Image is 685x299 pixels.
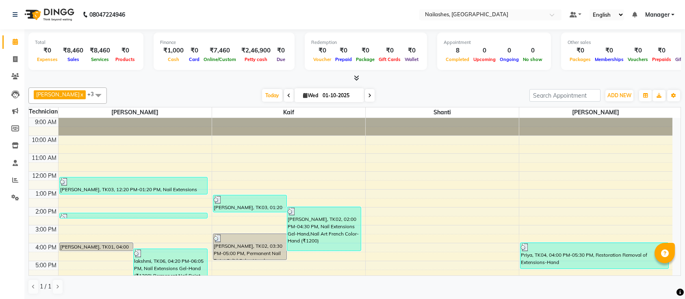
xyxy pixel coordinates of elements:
div: ₹1,000 [160,46,187,55]
div: 1:00 PM [34,190,58,198]
div: ₹0 [311,46,333,55]
div: 0 [498,46,521,55]
div: 9:00 AM [33,118,58,127]
div: ₹8,460 [60,46,87,55]
div: 11:00 AM [30,154,58,162]
div: ₹7,460 [202,46,238,55]
input: Search Appointment [529,89,600,102]
input: 2025-10-01 [320,89,361,102]
div: 3:00 PM [34,225,58,234]
iframe: chat widget [651,266,677,291]
div: ₹8,460 [87,46,113,55]
div: ₹0 [403,46,421,55]
div: 4:00 PM [34,243,58,252]
span: No show [521,57,544,62]
span: Online/Custom [202,57,238,62]
div: 2:00 PM [34,207,58,216]
div: [PERSON_NAME], TK03, 01:20 PM-02:20 PM, Nail Art French Color-Hand (₹1200) [213,195,287,212]
b: 08047224946 [89,3,125,26]
span: Ongoing [498,57,521,62]
span: Package [354,57,377,62]
span: +3 [87,91,100,97]
span: ADD NEW [607,92,631,98]
span: Packages [568,57,593,62]
span: Sales [65,57,81,62]
div: 12:00 PM [30,172,58,180]
span: Wed [301,92,320,98]
div: Total [35,39,137,46]
div: [PERSON_NAME], TK02, 03:30 PM-05:00 PM, Permanent Nail Paint Solid Color-Hand [213,234,287,260]
span: Wallet [403,57,421,62]
div: 10:00 AM [30,136,58,144]
div: 0 [471,46,498,55]
div: 0 [521,46,544,55]
div: ₹0 [593,46,626,55]
img: logo [21,3,76,26]
div: Redemption [311,39,421,46]
span: Today [262,89,282,102]
span: Card [187,57,202,62]
div: [PERSON_NAME], TK03, 12:20 PM-01:20 PM, Nail Extensions Silicon-Hand (₹1100) [60,177,208,194]
div: ₹0 [333,46,354,55]
div: ₹0 [187,46,202,55]
div: [PERSON_NAME], TK03, 02:20 PM-02:35 PM, Free Hand nailart per finger (₹590) [60,213,208,218]
span: Cash [166,57,181,62]
span: Services [89,57,111,62]
div: [PERSON_NAME], TK01, 04:00 PM-04:30 PM, Eyelash Extensions Classic-Both [60,243,133,251]
div: [PERSON_NAME], TK02, 02:00 PM-04:30 PM, Nail Extensions Gel-Hand,Nail Art French Color-Hand (₹1200) [287,207,361,251]
div: ₹0 [377,46,403,55]
div: ₹0 [568,46,593,55]
span: Products [113,57,137,62]
span: Shanti [366,107,519,118]
button: ADD NEW [605,90,633,101]
span: Voucher [311,57,333,62]
div: 5:00 PM [34,261,58,270]
span: Upcoming [471,57,498,62]
div: Finance [160,39,288,46]
span: Kaif [212,107,365,118]
span: Petty cash [243,57,269,62]
div: Technician [29,107,58,116]
span: Memberships [593,57,626,62]
span: Expenses [35,57,60,62]
span: Completed [444,57,471,62]
div: ₹0 [354,46,377,55]
span: Prepaid [333,57,354,62]
span: Manager [645,11,670,19]
div: ₹0 [650,46,673,55]
div: Priya, TK04, 04:00 PM-05:30 PM, Restoration Removal of Extensions-Hand [520,243,668,268]
div: lakshmi, TK06, 04:20 PM-06:05 PM, Nail Extensions Gel-Hand (₹1200),Permanent Nail Paint Solid Col... [134,249,207,279]
div: ₹0 [274,46,288,55]
span: Due [275,57,287,62]
span: 1 / 1 [40,282,51,291]
div: 8 [444,46,471,55]
span: Vouchers [626,57,650,62]
span: [PERSON_NAME] [519,107,673,118]
div: ₹2,46,900 [238,46,274,55]
div: Appointment [444,39,544,46]
div: ₹0 [626,46,650,55]
span: [PERSON_NAME] [36,91,80,98]
div: ₹0 [35,46,60,55]
span: Gift Cards [377,57,403,62]
span: [PERSON_NAME] [59,107,212,118]
div: ₹0 [113,46,137,55]
span: Prepaids [650,57,673,62]
a: x [80,91,83,98]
